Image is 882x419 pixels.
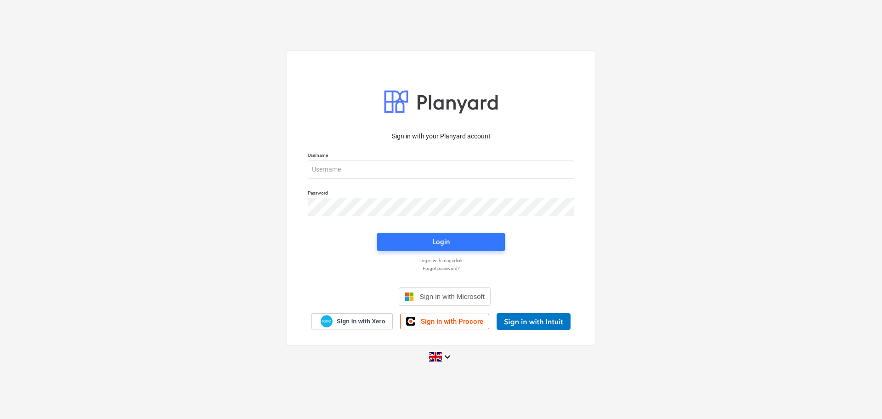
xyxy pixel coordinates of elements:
img: Microsoft logo [405,292,414,301]
span: Sign in with Xero [337,317,385,326]
a: Sign in with Xero [311,313,393,329]
a: Log in with magic link [303,258,579,264]
i: keyboard_arrow_down [442,351,453,362]
button: Login [377,233,505,251]
p: Password [308,190,574,198]
p: Sign in with your Planyard account [308,132,574,141]
span: Sign in with Procore [421,317,483,326]
input: Username [308,161,574,179]
img: Xero logo [321,315,333,327]
div: Login [432,236,450,248]
p: Username [308,152,574,160]
a: Sign in with Procore [400,314,489,329]
span: Sign in with Microsoft [419,293,485,300]
a: Forgot password? [303,265,579,271]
